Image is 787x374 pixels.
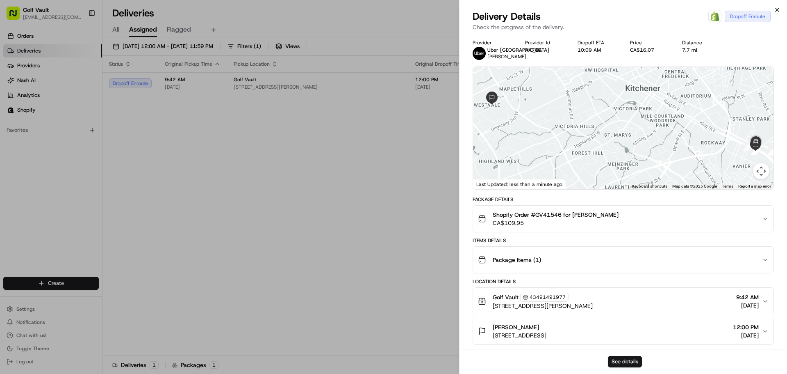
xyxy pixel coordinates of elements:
span: 12:00 PM [733,323,759,331]
span: [DATE] [73,127,89,134]
div: Location Details [473,278,774,285]
img: Nash [8,8,25,25]
button: Golf Vault43491491977[STREET_ADDRESS][PERSON_NAME]9:42 AM[DATE] [473,288,773,315]
p: Check the progress of the delivery. [473,23,774,31]
div: We're available if you need us! [37,87,113,93]
div: Dropoff ETA [578,39,617,46]
span: Package Items ( 1 ) [493,256,541,264]
div: Items Details [473,237,774,244]
a: Powered byPylon [58,181,99,188]
button: Shopify Order #GV41546 for [PERSON_NAME]CA$109.95 [473,206,773,232]
img: 1736555255976-a54dd68f-1ca7-489b-9aae-adbdc363a1c4 [16,128,23,134]
span: [PERSON_NAME] [493,323,539,331]
div: Package Details [473,196,774,203]
span: [PERSON_NAME] [25,127,66,134]
a: Shopify [708,10,721,23]
div: Start new chat [37,78,134,87]
span: API Documentation [77,161,132,170]
span: Uber [GEOGRAPHIC_DATA] [487,47,549,53]
button: [PERSON_NAME][STREET_ADDRESS]12:00 PM[DATE] [473,318,773,344]
button: Package Items (1) [473,247,773,273]
button: See details [608,356,642,367]
div: Provider [473,39,512,46]
div: Past conversations [8,107,52,113]
div: Distance [682,39,721,46]
span: [DATE] [733,331,759,340]
span: [PERSON_NAME] [487,53,526,60]
div: Price [630,39,669,46]
div: 📗 [8,162,15,169]
img: 1755196953914-cd9d9cba-b7f7-46ee-b6f5-75ff69acacf5 [17,78,32,93]
span: 9:42 AM [736,293,759,301]
div: 💻 [69,162,76,169]
span: Map data ©2025 Google [672,184,717,188]
span: • [68,127,71,134]
a: Terms [722,184,733,188]
button: Keyboard shortcuts [632,184,667,189]
div: Provider Id [525,39,564,46]
img: Jandy Espique [8,119,21,133]
span: Pylon [82,181,99,188]
span: Knowledge Base [16,161,63,170]
a: 📗Knowledge Base [5,158,66,173]
img: Google [475,179,502,189]
span: [DATE] [736,301,759,310]
p: Welcome 👋 [8,33,149,46]
span: [STREET_ADDRESS][PERSON_NAME] [493,302,593,310]
button: AA78E [525,47,541,53]
img: 1736555255976-a54dd68f-1ca7-489b-9aae-adbdc363a1c4 [8,78,23,93]
img: Shopify [710,11,720,21]
a: Report a map error [738,184,771,188]
div: 7.7 mi [682,47,721,53]
div: 4 [743,142,752,151]
div: 10:09 AM [578,47,617,53]
button: Map camera controls [753,163,769,179]
button: See all [127,105,149,115]
div: Last Updated: less than a minute ago [473,179,566,189]
div: 3 [768,146,777,155]
span: Shopify Order #GV41546 for [PERSON_NAME] [493,211,619,219]
img: uber-new-logo.jpeg [473,47,486,60]
a: Open this area in Google Maps (opens a new window) [475,179,502,189]
span: 43491491977 [530,294,566,301]
span: Delivery Details [473,10,541,23]
span: CA$109.95 [493,219,619,227]
a: 💻API Documentation [66,158,135,173]
button: Start new chat [139,81,149,91]
span: Golf Vault [493,293,519,301]
div: CA$16.07 [630,47,669,53]
span: [STREET_ADDRESS] [493,331,546,340]
input: Clear [21,53,135,62]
